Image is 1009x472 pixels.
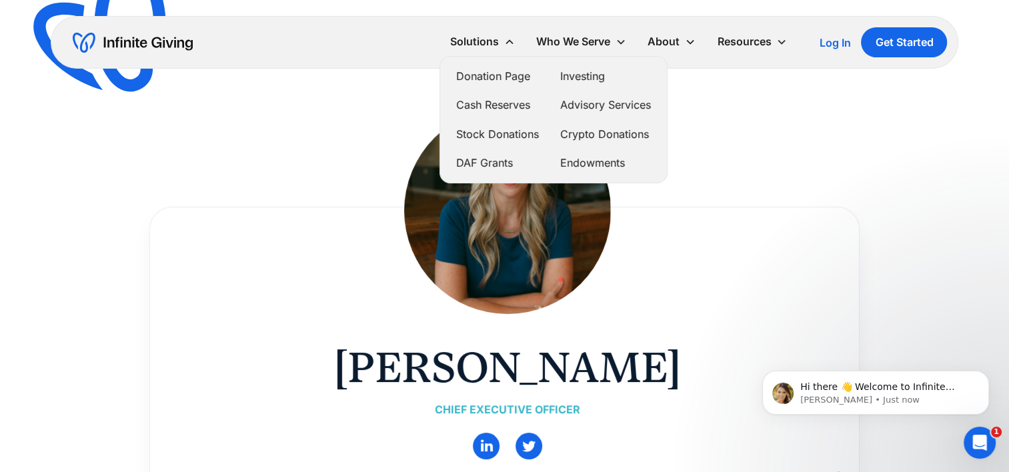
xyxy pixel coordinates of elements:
[964,427,996,459] iframe: Intercom live chat
[560,67,651,85] a: Investing
[560,154,651,172] a: Endowments
[706,27,798,56] div: Resources
[991,427,1002,437] span: 1
[819,37,850,48] div: Log In
[861,27,947,57] a: Get Started
[334,401,681,419] div: Chief Executive Officer
[73,32,193,53] a: home
[516,433,542,459] a: 
[637,27,706,56] div: About
[456,67,539,85] a: Donation Page
[439,56,668,183] nav: Solutions
[819,35,850,51] a: Log In
[717,33,771,51] div: Resources
[450,33,499,51] div: Solutions
[742,343,1009,436] iframe: Intercom notifications message
[439,27,526,56] div: Solutions
[456,96,539,114] a: Cash Reserves
[334,341,681,394] h1: [PERSON_NAME]
[648,33,680,51] div: About
[560,125,651,143] a: Crypto Donations
[456,125,539,143] a: Stock Donations
[536,33,610,51] div: Who We Serve
[560,96,651,114] a: Advisory Services
[473,433,499,459] a: 
[456,154,539,172] a: DAF Grants
[526,27,637,56] div: Who We Serve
